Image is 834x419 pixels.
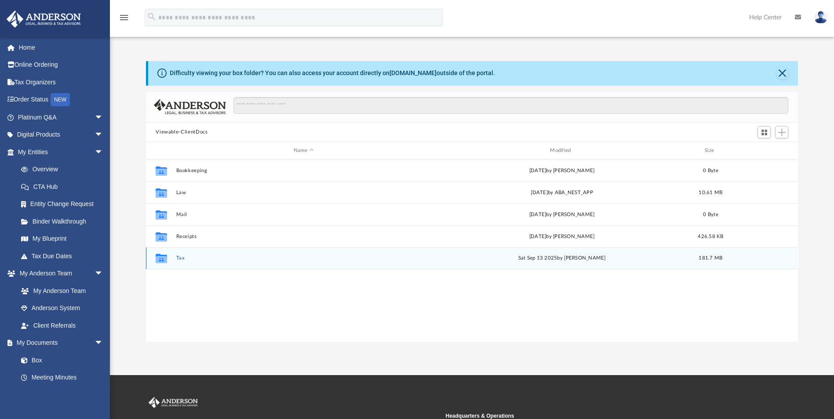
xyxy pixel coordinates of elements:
span: arrow_drop_down [95,126,112,144]
a: Binder Walkthrough [12,213,117,230]
div: grid [146,159,798,341]
span: 0 Byte [703,212,719,217]
a: My Anderson Teamarrow_drop_down [6,265,112,282]
button: Tax [176,256,431,261]
a: My Documentsarrow_drop_down [6,334,112,352]
button: Close [776,67,789,79]
a: My Blueprint [12,230,112,248]
span: 426.58 KB [698,234,724,239]
a: Client Referrals [12,317,112,334]
span: arrow_drop_down [95,143,112,161]
a: Tax Due Dates [12,247,117,265]
a: Forms Library [12,386,108,404]
div: Modified [434,147,689,155]
a: Anderson System [12,300,112,317]
span: arrow_drop_down [95,334,112,352]
span: arrow_drop_down [95,265,112,283]
a: menu [119,17,129,23]
div: [DATE] by [PERSON_NAME] [435,233,689,241]
div: id [150,147,172,155]
div: [DATE] by [PERSON_NAME] [435,211,689,219]
a: Platinum Q&Aarrow_drop_down [6,108,117,126]
a: Meeting Minutes [12,369,112,386]
a: Home [6,39,117,56]
a: Order StatusNEW [6,91,117,109]
div: Sat Sep 13 2025 by [PERSON_NAME] [435,255,689,263]
a: Digital Productsarrow_drop_down [6,126,117,144]
a: Box [12,351,108,369]
div: [DATE] by [PERSON_NAME] [435,167,689,175]
div: [DATE] by ABA_NEST_APP [435,189,689,197]
button: Mail [176,212,431,217]
button: Switch to Grid View [758,126,771,138]
div: NEW [51,93,70,106]
a: [DOMAIN_NAME] [390,69,437,76]
button: Viewable-ClientDocs [156,128,208,136]
button: Law [176,190,431,195]
button: Add [775,126,788,138]
div: id [732,147,794,155]
a: My Anderson Team [12,282,108,300]
a: Overview [12,161,117,178]
img: User Pic [814,11,827,24]
a: Online Ordering [6,56,117,74]
div: Name [176,147,431,155]
div: Difficulty viewing your box folder? You can also access your account directly on outside of the p... [170,69,495,78]
img: Anderson Advisors Platinum Portal [147,397,200,408]
img: Anderson Advisors Platinum Portal [4,11,84,28]
span: 0 Byte [703,168,719,173]
a: CTA Hub [12,178,117,195]
span: arrow_drop_down [95,108,112,126]
button: Receipts [176,234,431,239]
button: Bookkeeping [176,168,431,173]
a: My Entitiesarrow_drop_down [6,143,117,161]
i: menu [119,12,129,23]
div: Size [693,147,728,155]
span: 181.7 MB [699,256,723,261]
i: search [147,12,157,22]
span: 10.61 MB [699,190,723,195]
a: Entity Change Request [12,195,117,213]
input: Search files and folders [233,97,788,114]
a: Tax Organizers [6,73,117,91]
